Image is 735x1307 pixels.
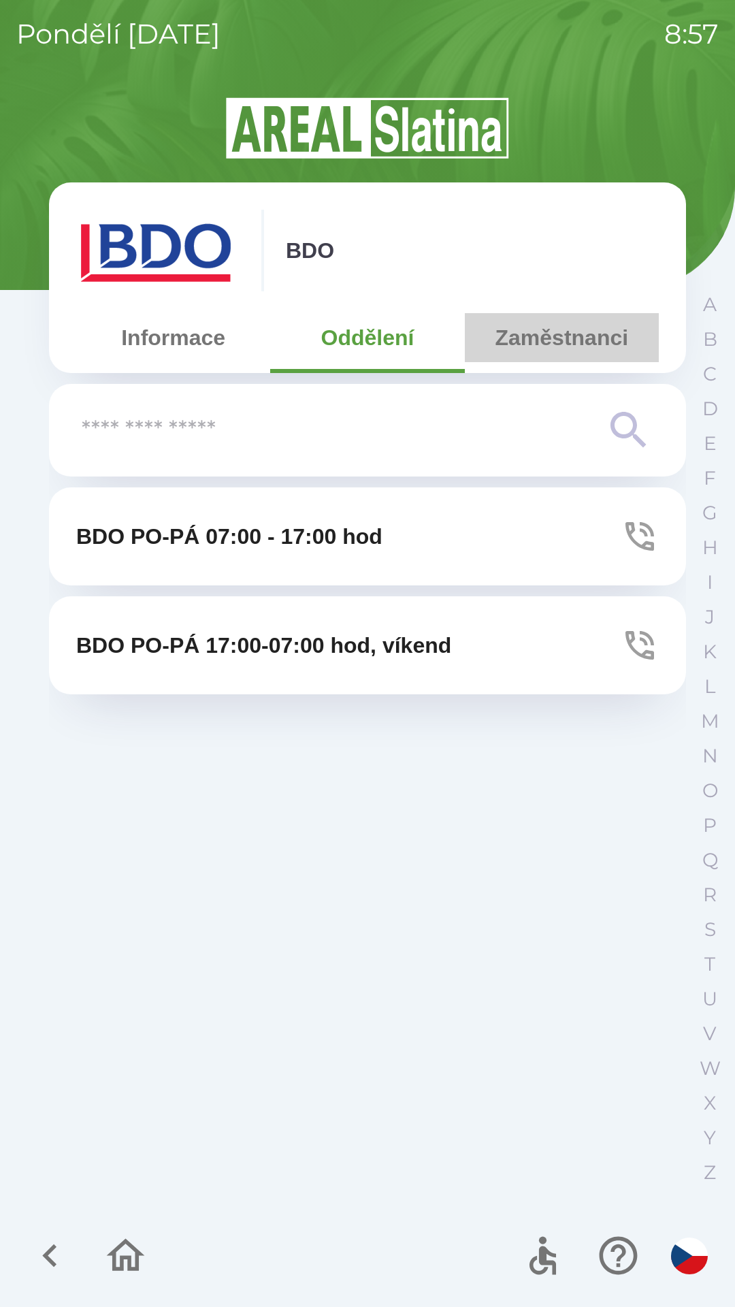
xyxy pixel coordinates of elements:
[270,313,464,362] button: Oddělení
[76,313,270,362] button: Informace
[76,210,240,291] img: ae7449ef-04f1-48ed-85b5-e61960c78b50.png
[76,520,382,553] p: BDO PO-PÁ 07:00 - 17:00 hod
[76,629,451,662] p: BDO PO-PÁ 17:00-07:00 hod, víkend
[16,14,220,54] p: pondělí [DATE]
[671,1238,708,1274] img: cs flag
[465,313,659,362] button: Zaměstnanci
[49,596,686,694] button: BDO PO-PÁ 17:00-07:00 hod, víkend
[49,95,686,161] img: Logo
[286,234,334,267] p: BDO
[664,14,719,54] p: 8:57
[49,487,686,585] button: BDO PO-PÁ 07:00 - 17:00 hod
